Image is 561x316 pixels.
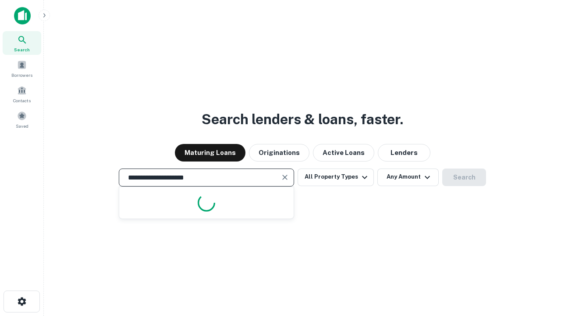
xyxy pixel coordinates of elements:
[3,57,41,80] a: Borrowers
[3,82,41,106] a: Contacts
[313,144,374,162] button: Active Loans
[14,46,30,53] span: Search
[3,31,41,55] a: Search
[14,7,31,25] img: capitalize-icon.png
[175,144,245,162] button: Maturing Loans
[13,97,31,104] span: Contacts
[298,169,374,186] button: All Property Types
[3,108,41,131] a: Saved
[378,144,430,162] button: Lenders
[279,171,291,183] button: Clear
[16,122,28,129] span: Saved
[517,218,561,260] iframe: Chat Widget
[202,109,403,130] h3: Search lenders & loans, faster.
[11,72,32,79] span: Borrowers
[377,169,439,186] button: Any Amount
[249,144,309,162] button: Originations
